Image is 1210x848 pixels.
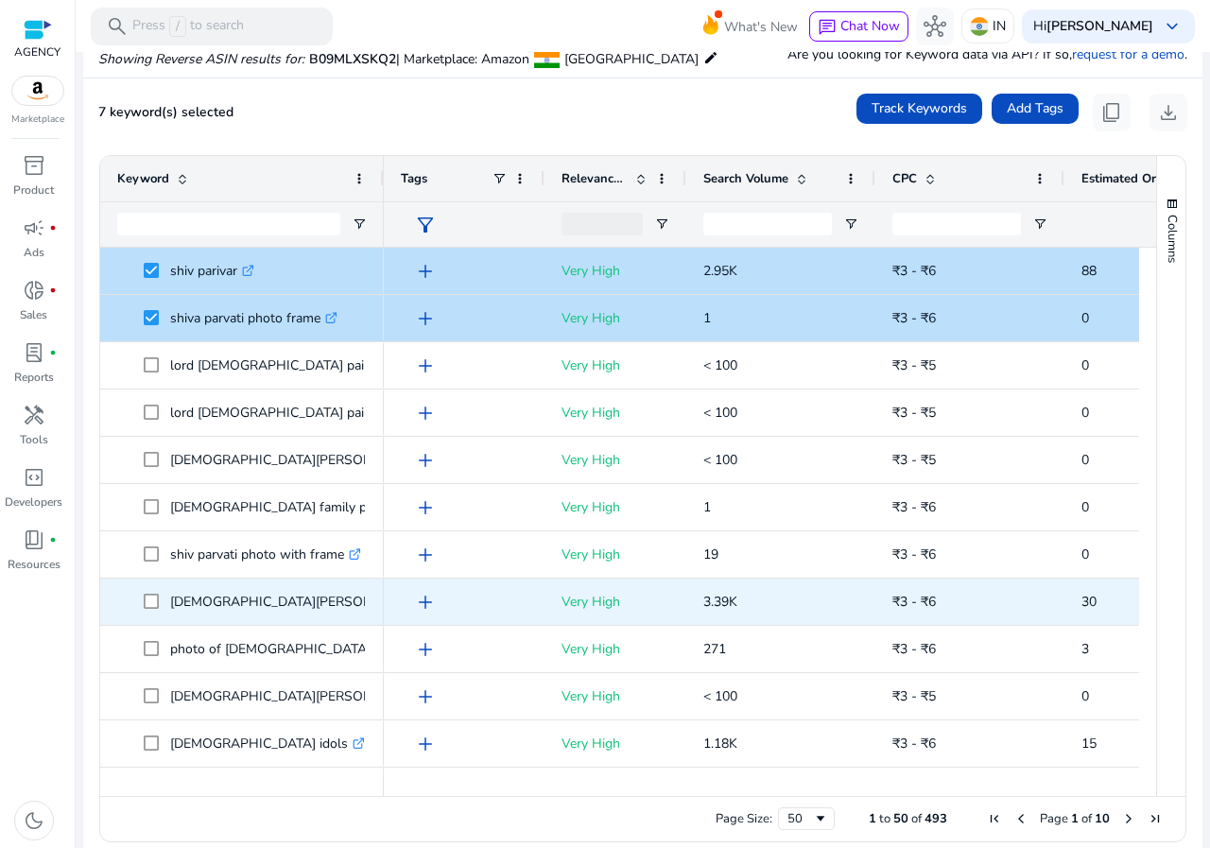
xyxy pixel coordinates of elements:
[1046,17,1153,35] b: [PERSON_NAME]
[809,11,908,42] button: chatChat Now
[892,262,936,280] span: ₹3 - ₹6
[1149,94,1187,131] button: download
[716,810,772,827] div: Page Size:
[703,545,718,563] span: 19
[892,498,936,516] span: ₹3 - ₹6
[1095,810,1110,827] span: 10
[562,441,669,479] p: Very High
[170,299,337,337] p: shiva parvati photo frame
[170,488,411,527] p: [DEMOGRAPHIC_DATA] family photo
[1081,451,1089,469] span: 0
[13,182,54,199] p: Product
[564,50,699,68] span: [GEOGRAPHIC_DATA]
[1081,593,1097,611] span: 30
[892,451,936,469] span: ₹3 - ₹5
[414,307,437,330] span: add
[117,170,169,187] span: Keyword
[1081,810,1092,827] span: of
[869,810,876,827] span: 1
[703,170,788,187] span: Search Volume
[170,582,521,621] p: [DEMOGRAPHIC_DATA][PERSON_NAME] photo frames
[703,309,711,327] span: 1
[778,807,835,830] div: Page Size
[1033,20,1153,33] p: Hi
[23,809,45,832] span: dark_mode
[1040,810,1068,827] span: Page
[1081,545,1089,563] span: 0
[170,535,361,574] p: shiv parvati photo with frame
[12,77,63,105] img: amazon.svg
[23,466,45,489] span: code_blocks
[892,309,936,327] span: ₹3 - ₹6
[414,638,437,661] span: add
[654,216,669,232] button: Open Filter Menu
[1081,356,1089,374] span: 0
[106,15,129,38] span: search
[1081,687,1089,705] span: 0
[401,170,427,187] span: Tags
[703,640,726,658] span: 271
[879,810,890,827] span: to
[787,810,813,827] div: 50
[11,112,64,127] p: Marketplace
[414,402,437,424] span: add
[703,262,737,280] span: 2.95K
[170,677,503,716] p: [DEMOGRAPHIC_DATA][PERSON_NAME] family idol
[414,496,437,519] span: add
[562,488,669,527] p: Very High
[414,591,437,614] span: add
[20,306,47,323] p: Sales
[916,8,954,45] button: hub
[703,593,737,611] span: 3.39K
[98,50,304,68] i: Showing Reverse ASIN results for:
[703,404,737,422] span: < 100
[169,16,186,37] span: /
[703,498,711,516] span: 1
[170,251,254,290] p: shiv parivar
[24,244,44,261] p: Ads
[703,451,737,469] span: < 100
[992,94,1079,124] button: Add Tags
[414,544,437,566] span: add
[170,630,493,668] p: photo of [DEMOGRAPHIC_DATA][PERSON_NAME]
[703,687,737,705] span: < 100
[5,493,62,511] p: Developers
[8,556,60,573] p: Resources
[562,724,669,763] p: Very High
[1081,262,1097,280] span: 88
[893,810,908,827] span: 50
[1157,101,1180,124] span: download
[1071,810,1079,827] span: 1
[1161,15,1184,38] span: keyboard_arrow_down
[1081,170,1195,187] span: Estimated Orders/Month
[562,299,669,337] p: Very High
[132,16,244,37] p: Press to search
[1081,640,1089,658] span: 3
[562,393,669,432] p: Very High
[840,17,900,35] span: Chat Now
[924,15,946,38] span: hub
[23,528,45,551] span: book_4
[170,346,472,385] p: lord [DEMOGRAPHIC_DATA] painting wall decir
[843,216,858,232] button: Open Filter Menu
[49,224,57,232] span: fiber_manual_record
[1032,216,1047,232] button: Open Filter Menu
[98,103,233,121] span: 7 keyword(s) selected
[117,213,340,235] input: Keyword Filter Input
[987,811,1002,826] div: First Page
[562,170,628,187] span: Relevance Score
[562,630,669,668] p: Very High
[911,810,922,827] span: of
[23,341,45,364] span: lab_profile
[703,735,737,753] span: 1.18K
[892,170,917,187] span: CPC
[170,724,365,763] p: [DEMOGRAPHIC_DATA] idols
[892,640,936,658] span: ₹3 - ₹6
[170,393,506,432] p: lord [DEMOGRAPHIC_DATA] painting wall decoration
[892,593,936,611] span: ₹3 - ₹6
[396,50,529,68] span: | Marketplace: Amazon
[562,582,669,621] p: Very High
[703,46,718,69] mat-icon: edit
[20,431,48,448] p: Tools
[49,286,57,294] span: fiber_manual_record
